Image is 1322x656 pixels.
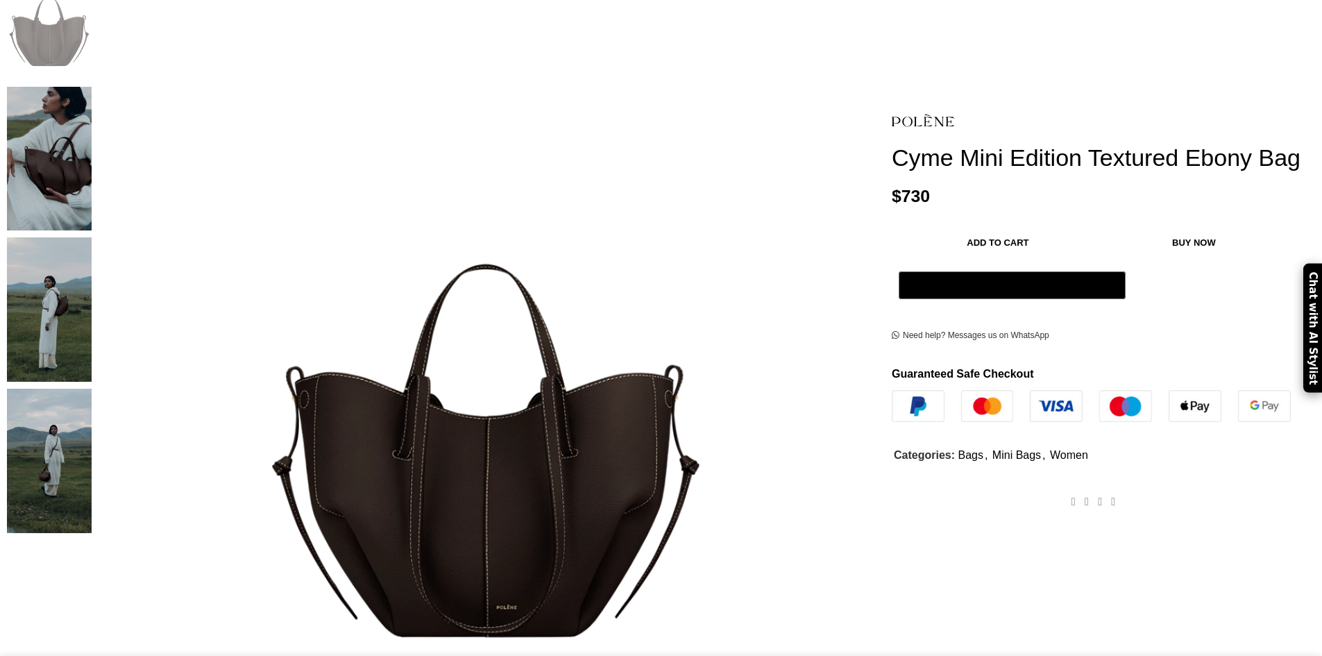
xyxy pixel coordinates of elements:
[1104,228,1284,258] button: Buy now
[1042,446,1045,464] span: ,
[899,228,1097,258] button: Add to cart
[892,104,954,137] img: Polene
[1067,491,1080,512] a: Facebook social link
[958,449,983,461] a: Bags
[1050,449,1088,461] a: Women
[892,187,930,205] bdi: 730
[1107,491,1120,512] a: WhatsApp social link
[892,144,1312,172] h1: Cyme Mini Edition Textured Ebony Bag
[992,449,1041,461] a: Mini Bags
[892,368,1034,380] strong: Guaranteed Safe Checkout
[7,237,92,382] img: Polene bags
[892,187,901,205] span: $
[894,449,955,461] span: Categories:
[7,87,92,231] img: Polene bag
[1080,491,1093,512] a: X social link
[1093,491,1106,512] a: Pinterest social link
[892,330,1049,342] a: Need help? Messages us on WhatsApp
[892,390,1291,422] img: guaranteed-safe-checkout-bordered.j
[899,271,1126,299] button: ชำระเงินด้วย GPay
[7,389,92,533] img: Polene Paris
[985,446,988,464] span: ,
